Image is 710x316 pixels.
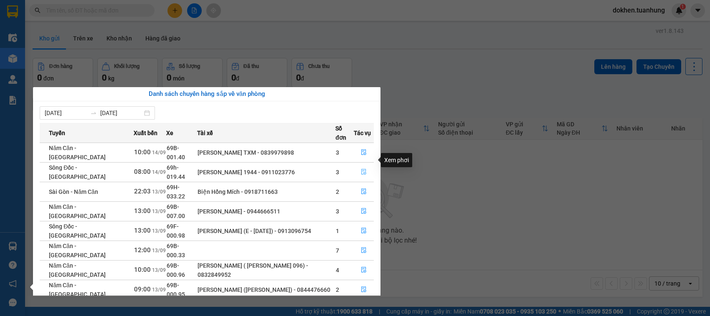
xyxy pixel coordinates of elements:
[354,146,373,159] button: file-done
[152,189,166,195] span: 13/09
[134,266,151,273] span: 10:00
[167,223,185,239] span: 69F-000.98
[134,207,151,215] span: 13:00
[361,169,367,176] span: file-done
[167,203,185,219] span: 69B-007.00
[354,185,373,198] button: file-done
[152,267,166,273] span: 13/09
[134,128,157,138] span: Xuất bến
[167,243,185,258] span: 69B-000.33
[167,262,185,278] span: 69B-000.96
[197,128,213,138] span: Tài xế
[361,188,367,195] span: file-done
[336,149,339,156] span: 3
[198,285,335,294] div: [PERSON_NAME] ([PERSON_NAME]) - 0844476660
[49,145,106,161] span: Năm Căn - [GEOGRAPHIC_DATA]
[361,267,367,273] span: file-done
[167,164,185,180] span: 69h-019.44
[336,247,339,254] span: 7
[198,226,335,236] div: [PERSON_NAME] (E - [DATE]) - 0913096754
[361,208,367,215] span: file-done
[100,108,142,118] input: Đến ngày
[134,168,151,176] span: 08:00
[354,224,373,238] button: file-done
[336,286,339,293] span: 2
[49,188,98,195] span: Sài Gòn - Năm Căn
[354,263,373,277] button: file-done
[198,261,335,279] div: [PERSON_NAME] ( [PERSON_NAME] 096) - 0832849952
[90,110,97,116] span: to
[354,166,373,179] button: file-done
[336,228,339,234] span: 1
[49,223,106,239] span: Sông Đốc - [GEOGRAPHIC_DATA]
[361,286,367,293] span: file-done
[152,208,166,214] span: 13/09
[49,164,106,180] span: Sông Đốc - [GEOGRAPHIC_DATA]
[167,282,185,298] span: 69B-000.95
[152,287,166,293] span: 13/09
[336,188,339,195] span: 2
[198,207,335,216] div: [PERSON_NAME] - 0944666511
[152,150,166,155] span: 14/09
[335,124,353,142] span: Số đơn
[198,187,335,196] div: Biện Hồng Mích - 0918711663
[49,203,106,219] span: Năm Căn - [GEOGRAPHIC_DATA]
[49,262,106,278] span: Năm Căn - [GEOGRAPHIC_DATA]
[134,227,151,234] span: 13:00
[49,282,106,298] span: Năm Căn - [GEOGRAPHIC_DATA]
[198,148,335,157] div: [PERSON_NAME] TXM - 0839979898
[152,228,166,234] span: 13/09
[354,283,373,296] button: file-done
[361,247,367,254] span: file-done
[354,205,373,218] button: file-done
[134,148,151,156] span: 10:00
[134,188,151,195] span: 22:03
[152,248,166,253] span: 13/09
[167,184,185,200] span: 69H-033.22
[354,128,371,138] span: Tác vụ
[40,89,374,99] div: Danh sách chuyến hàng sắp về văn phòng
[361,228,367,234] span: file-done
[381,153,412,167] div: Xem phơi
[49,128,65,138] span: Tuyến
[361,149,367,156] span: file-done
[336,208,339,215] span: 3
[90,110,97,116] span: swap-right
[336,169,339,176] span: 3
[152,169,166,175] span: 14/09
[354,244,373,257] button: file-done
[134,286,151,293] span: 09:00
[336,267,339,273] span: 4
[45,108,87,118] input: Từ ngày
[49,243,106,258] span: Năm Căn - [GEOGRAPHIC_DATA]
[167,145,185,161] span: 69B-001.40
[198,168,335,177] div: [PERSON_NAME] 1944 - 0911023776
[134,246,151,254] span: 12:00
[166,128,173,138] span: Xe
